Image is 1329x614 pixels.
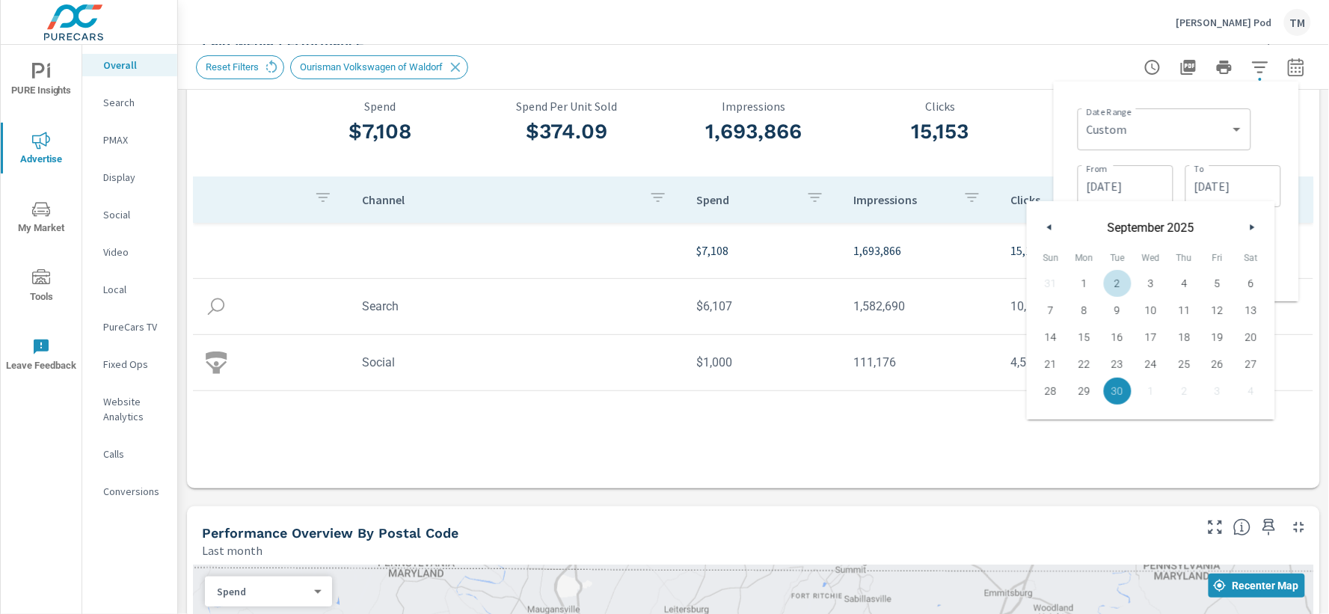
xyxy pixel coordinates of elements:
span: PURE Insights [5,63,77,99]
span: Recenter Map [1215,579,1299,592]
div: PMAX [82,129,177,151]
button: 25 [1167,351,1201,378]
p: Video [103,245,165,260]
p: Social [103,207,165,222]
span: 2 [1114,270,1120,297]
span: 7 [1048,297,1054,324]
div: Overall [82,54,177,76]
button: 26 [1201,351,1235,378]
span: Sat [1234,246,1268,270]
span: Tools [5,269,77,306]
div: Fixed Ops [82,353,177,375]
span: 1 [1081,270,1087,297]
span: 3 [1148,270,1154,297]
span: Advertise [5,132,77,168]
h3: 1,693,866 [660,119,847,144]
p: Website Analytics [103,394,165,424]
p: Clicks [1011,192,1108,207]
button: 15 [1068,324,1102,351]
p: Spend [286,99,473,113]
p: $7,108 [697,242,830,260]
span: 25 [1179,351,1191,378]
span: 12 [1212,297,1224,324]
p: Spend [217,585,308,598]
button: 14 [1034,324,1068,351]
button: 24 [1135,351,1168,378]
p: Impressions [854,192,951,207]
div: Calls [82,443,177,465]
button: 16 [1101,324,1135,351]
p: Last month [202,541,263,559]
div: Display [82,166,177,188]
span: 6 [1248,270,1254,297]
span: 16 [1111,324,1123,351]
button: 17 [1135,324,1168,351]
div: Video [82,241,177,263]
button: 23 [1101,351,1135,378]
button: 13 [1234,297,1268,324]
p: Spend [697,192,794,207]
span: Mon [1068,246,1102,270]
p: Channel [362,192,637,207]
span: 17 [1145,324,1157,351]
span: 30 [1111,378,1123,405]
span: Ourisman Volkswagen of Waldorf [291,61,452,73]
span: 29 [1078,378,1090,405]
button: 7 [1034,297,1068,324]
td: 4,567 [999,343,1156,381]
span: Leave Feedback [5,338,77,375]
td: Search [350,287,685,325]
span: 13 [1245,297,1257,324]
td: 1,582,690 [842,287,999,325]
span: 18 [1179,324,1191,351]
img: icon-social.svg [205,351,227,374]
span: 21 [1045,351,1057,378]
p: Overall [103,58,165,73]
p: PMAX [103,132,165,147]
button: 2 [1101,270,1135,297]
div: Conversions [82,480,177,503]
span: My Market [5,200,77,237]
span: 19 [1212,324,1224,351]
p: Calls [103,446,165,461]
span: 22 [1078,351,1090,378]
button: 28 [1034,378,1068,405]
p: Local [103,282,165,297]
button: Recenter Map [1209,574,1305,598]
div: Social [82,203,177,226]
p: Spend Per Unit Sold [473,99,660,113]
div: PureCars TV [82,316,177,338]
h3: 15,153 [847,119,1034,144]
span: Reset Filters [197,61,268,73]
button: 6 [1234,270,1268,297]
h3: $374.09 [473,119,660,144]
button: 10 [1135,297,1168,324]
p: CTR [1034,99,1221,113]
span: Save this to your personalized report [1257,515,1281,539]
button: 5 [1201,270,1235,297]
button: 19 [1201,324,1235,351]
span: 27 [1245,351,1257,378]
div: TM [1284,9,1311,36]
p: 15,153 [1011,242,1144,260]
button: 8 [1068,297,1102,324]
button: 18 [1167,324,1201,351]
span: 4 [1182,270,1188,297]
button: 21 [1034,351,1068,378]
div: nav menu [1,45,82,389]
button: Select Date Range [1281,52,1311,82]
h3: $7,108 [286,119,473,144]
button: 27 [1234,351,1268,378]
span: 5 [1215,270,1221,297]
img: icon-search.svg [205,295,227,318]
span: 20 [1245,324,1257,351]
span: Fri [1201,246,1235,270]
div: Website Analytics [82,390,177,428]
p: Search [103,95,165,110]
span: Tue [1101,246,1135,270]
p: PureCars TV [103,319,165,334]
button: 9 [1101,297,1135,324]
button: 22 [1068,351,1102,378]
td: 10,586 [999,287,1156,325]
span: 9 [1114,297,1120,324]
